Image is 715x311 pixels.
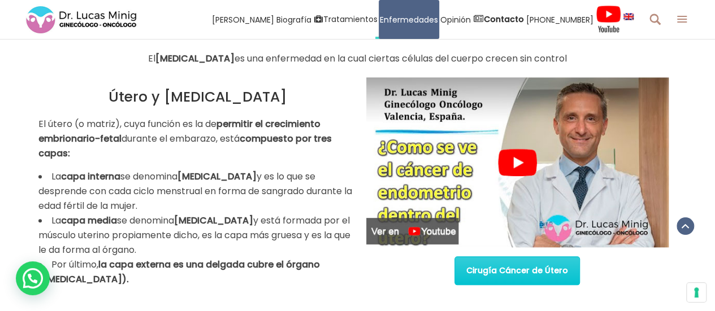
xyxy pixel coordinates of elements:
p: El es una enfermedad en la cual ciertas células del cuerpo crecen sin control [47,51,669,66]
h2: Útero y [MEDICAL_DATA] [38,89,358,106]
span: [PHONE_NUMBER] [526,13,593,26]
li: La se denomina y está formada por el músculo uterino propiamente dicho, es la capa más gruesa y e... [38,213,358,257]
img: language english [623,13,634,20]
strong: [MEDICAL_DATA] [177,170,257,183]
p: El útero (o matriz), cuya función es la de durante el embarazo, está [38,117,358,161]
a: Cirugía Cáncer de Útero [454,256,580,285]
span: Biografía [276,13,311,26]
strong: capa media [61,214,117,227]
img: Como se ve el cáncer de endometrio [366,77,669,247]
li: Por último, [38,257,358,287]
strong: Contacto [484,14,524,25]
strong: la capa externa es una delgada cubre el órgano ([MEDICAL_DATA]). [38,258,320,286]
strong: [MEDICAL_DATA] [174,214,253,227]
strong: [MEDICAL_DATA] [155,52,235,65]
span: Tratamientos [323,13,378,26]
span: Opinión [440,13,471,26]
strong: capa interna [61,170,120,183]
span: [PERSON_NAME] [212,13,274,26]
img: Videos Youtube Ginecología [596,5,621,33]
span: Enfermedades [380,13,438,26]
li: La se denomina y es lo que se desprende con cada ciclo menstrual en forma de sangrado durante la ... [38,169,358,213]
h2: ¿Qué es el cáncer de útero-[MEDICAL_DATA]? [47,23,669,40]
button: Sus preferencias de consentimiento para tecnologías de seguimiento [687,283,706,302]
